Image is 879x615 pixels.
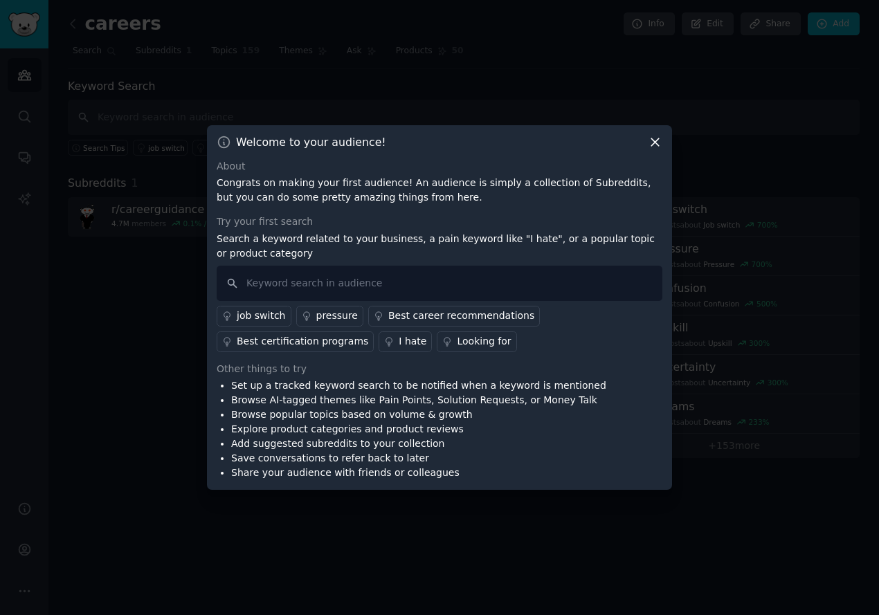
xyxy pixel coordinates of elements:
[217,176,662,205] p: Congrats on making your first audience! An audience is simply a collection of Subreddits, but you...
[217,331,374,352] a: Best certification programs
[217,266,662,301] input: Keyword search in audience
[231,451,606,466] li: Save conversations to refer back to later
[368,306,540,327] a: Best career recommendations
[217,306,291,327] a: job switch
[237,309,286,323] div: job switch
[231,393,606,407] li: Browse AI-tagged themes like Pain Points, Solution Requests, or Money Talk
[236,135,386,149] h3: Welcome to your audience!
[388,309,534,323] div: Best career recommendations
[399,334,426,349] div: I hate
[217,362,662,376] div: Other things to try
[237,334,368,349] div: Best certification programs
[217,159,662,174] div: About
[316,309,358,323] div: pressure
[231,466,606,480] li: Share your audience with friends or colleagues
[231,422,606,437] li: Explore product categories and product reviews
[217,214,662,229] div: Try your first search
[231,378,606,393] li: Set up a tracked keyword search to be notified when a keyword is mentioned
[296,306,363,327] a: pressure
[379,331,432,352] a: I hate
[437,331,516,352] a: Looking for
[217,232,662,261] p: Search a keyword related to your business, a pain keyword like "I hate", or a popular topic or pr...
[231,437,606,451] li: Add suggested subreddits to your collection
[231,407,606,422] li: Browse popular topics based on volume & growth
[457,334,511,349] div: Looking for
